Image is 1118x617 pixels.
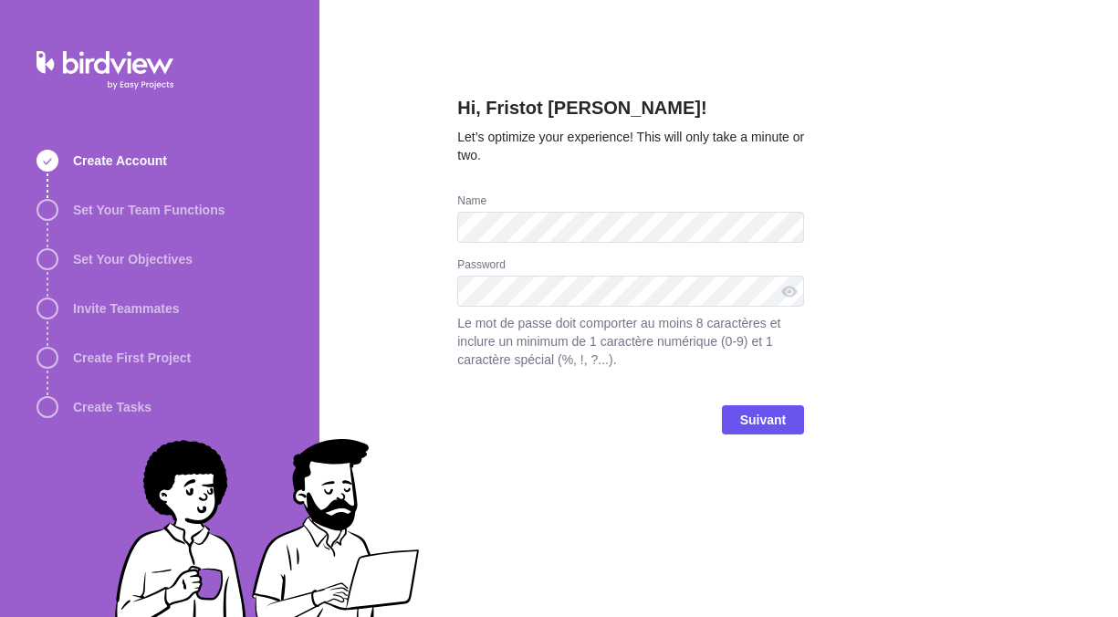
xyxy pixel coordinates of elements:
[457,95,804,128] h2: Hi, Fristot [PERSON_NAME]!
[73,349,191,367] span: Create First Project
[73,201,225,219] span: Set Your Team Functions
[73,398,152,416] span: Create Tasks
[457,257,804,276] div: Password
[740,409,787,431] span: Suivant
[73,152,167,170] span: Create Account
[457,130,804,162] span: Let’s optimize your experience! This will only take a minute or two.
[722,405,805,434] span: Suivant
[73,250,193,268] span: Set Your Objectives
[457,193,804,212] div: Name
[73,299,179,318] span: Invite Teammates
[457,314,804,369] span: Le mot de passe doit comporter au moins 8 caractères et inclure un minimum de 1 caractère numériq...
